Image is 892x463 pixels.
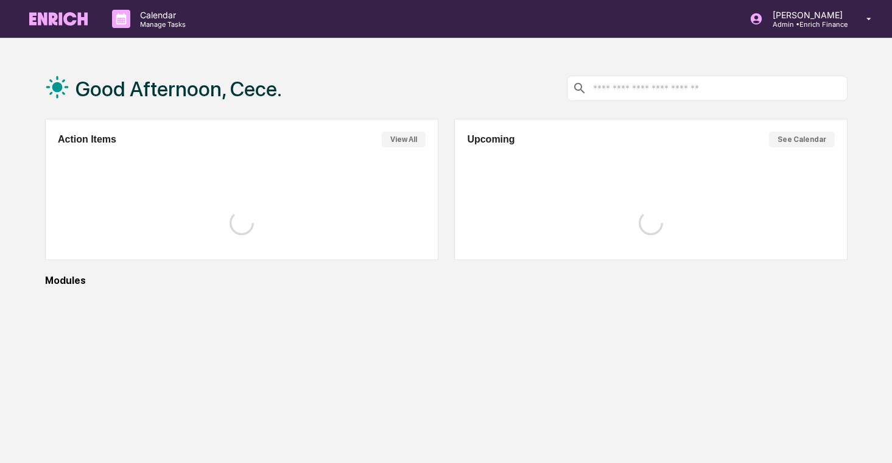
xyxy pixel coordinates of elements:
[29,12,88,26] img: logo
[58,134,116,145] h2: Action Items
[769,132,835,147] button: See Calendar
[130,20,192,29] p: Manage Tasks
[763,10,849,20] p: [PERSON_NAME]
[382,132,426,147] button: View All
[467,134,514,145] h2: Upcoming
[130,10,192,20] p: Calendar
[45,275,848,286] div: Modules
[763,20,849,29] p: Admin • Enrich Finance
[76,77,282,101] h1: Good Afternoon, Cece.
